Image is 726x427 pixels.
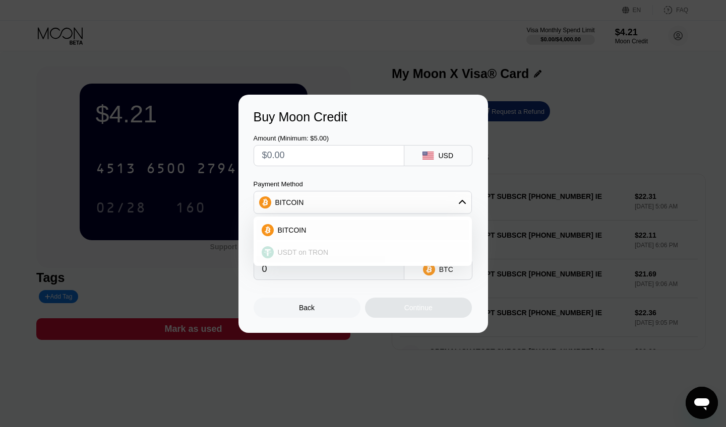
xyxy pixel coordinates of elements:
div: BTC [439,265,453,273]
input: $0.00 [262,146,396,166]
div: BITCOIN [257,220,469,240]
div: Back [299,304,315,312]
div: Amount (Minimum: $5.00) [254,134,404,142]
span: BITCOIN [278,226,307,234]
div: BITCOIN [254,192,471,212]
div: Payment Method [254,180,472,188]
div: Buy Moon Credit [254,110,473,124]
div: USDT on TRON [257,242,469,262]
div: USD [438,152,453,160]
iframe: Кнопка, открывающая окно обмена сообщениями; идет разговор [686,387,718,419]
span: USDT on TRON [278,248,329,256]
div: Back [254,298,360,318]
div: BITCOIN [275,198,304,206]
